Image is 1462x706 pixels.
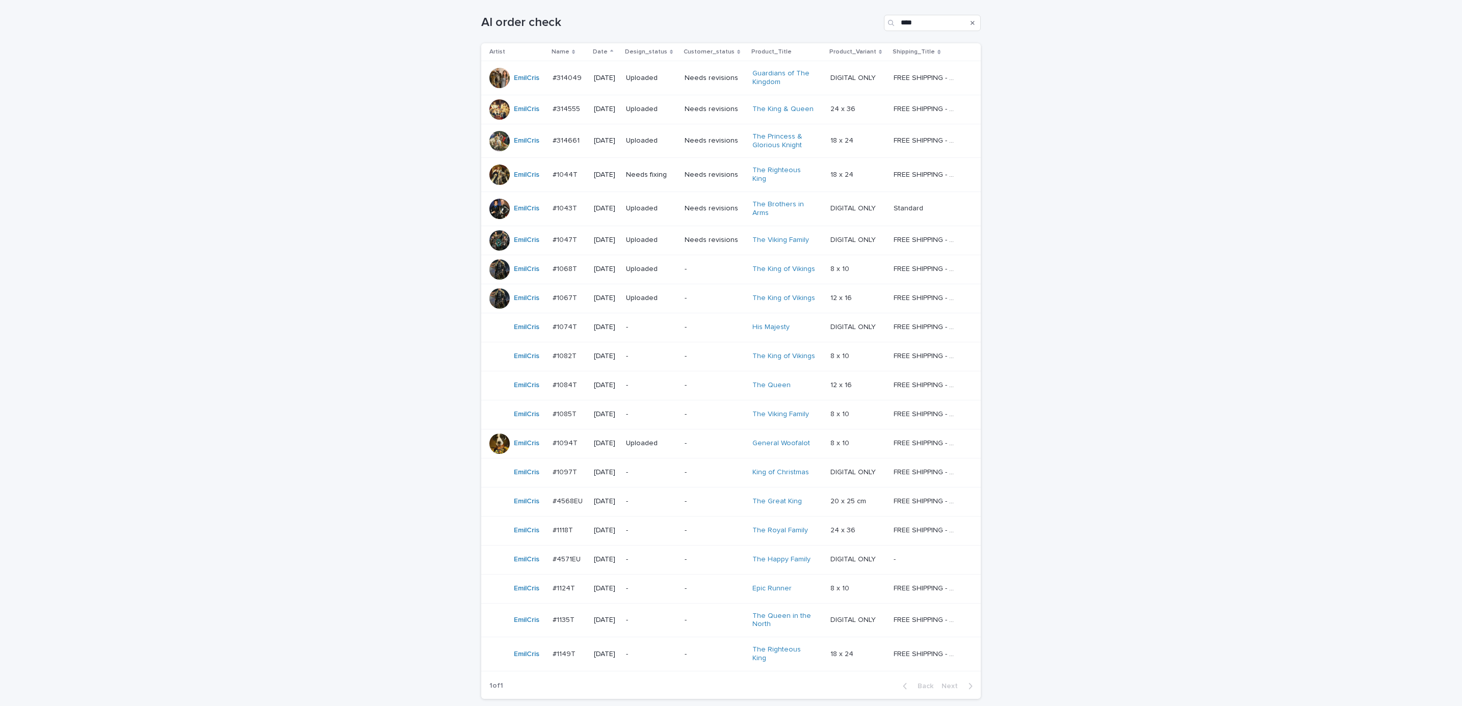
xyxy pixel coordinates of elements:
p: [DATE] [594,497,618,506]
a: EmilCris [514,468,539,477]
a: The Princess & Glorious Knight [752,132,816,150]
p: FREE SHIPPING - preview in 1-2 business days, after your approval delivery will take 5-10 b.d. [894,292,959,303]
a: The Queen [752,381,791,390]
a: EmilCris [514,352,539,361]
a: EmilCris [514,555,539,564]
p: - [685,497,744,506]
p: #1094T [553,437,580,448]
p: Uploaded [626,204,676,213]
p: Standard [894,202,925,213]
p: FREE SHIPPING - preview in 1-2 business days, after your approval delivery will take 5-10 b.d. [894,169,959,179]
p: DIGITAL ONLY [830,553,878,564]
p: Uploaded [626,265,676,274]
p: Customer_status [684,46,735,58]
p: - [685,294,744,303]
span: Next [942,683,964,690]
p: FREE SHIPPING - preview in 1-2 business days, after your approval delivery will take 5-10 b.d. [894,234,959,245]
p: - [685,616,744,624]
p: - [626,410,676,419]
a: The Great King [752,497,802,506]
p: FREE SHIPPING - preview in 1-2 business days, after your approval delivery will take 5-10 b.d. [894,582,959,593]
p: #1124T [553,582,577,593]
p: #314661 [553,134,582,145]
p: [DATE] [594,439,618,448]
tr: EmilCris #1149T#1149T [DATE]--The Righteous King 18 x 2418 x 24 FREE SHIPPING - preview in 1-2 bu... [481,637,981,671]
p: - [894,553,898,564]
p: Uploaded [626,439,676,448]
p: #1044T [553,169,580,179]
p: Artist [489,46,505,58]
a: The Queen in the North [752,612,816,629]
a: The Brothers in Arms [752,200,816,218]
p: [DATE] [594,74,618,83]
p: [DATE] [594,584,618,593]
tr: EmilCris #1094T#1094T [DATE]Uploaded-General Woofalot 8 x 108 x 10 FREE SHIPPING - preview in 1-2... [481,429,981,458]
p: FREE SHIPPING - preview in 1-2 business days, after your approval delivery will take 5-10 b.d. [894,524,959,535]
p: 8 x 10 [830,582,851,593]
a: The King of Vikings [752,294,815,303]
p: 8 x 10 [830,408,851,419]
input: Search [884,15,981,31]
tr: EmilCris #1124T#1124T [DATE]--Epic Runner 8 x 108 x 10 FREE SHIPPING - preview in 1-2 business da... [481,574,981,603]
p: Needs revisions [685,204,744,213]
p: - [626,555,676,564]
p: Shipping_Title [893,46,935,58]
button: Back [895,682,937,691]
tr: EmilCris #1044T#1044T [DATE]Needs fixingNeeds revisionsThe Righteous King 18 x 2418 x 24 FREE SHI... [481,158,981,192]
a: His Majesty [752,323,790,332]
p: DIGITAL ONLY [830,321,878,332]
p: #4571EU [553,553,583,564]
p: - [626,381,676,390]
a: EmilCris [514,137,539,145]
a: The Happy Family [752,555,811,564]
p: [DATE] [594,352,618,361]
p: FREE SHIPPING - preview in 1-2 business days, after your approval delivery will take 5-10 b.d. [894,466,959,477]
p: Name [552,46,569,58]
p: #1118T [553,524,575,535]
p: FREE SHIPPING - preview in 1-2 business days, after your approval delivery will take 5-10 b.d. [894,408,959,419]
p: #314555 [553,103,582,114]
a: The Royal Family [752,526,808,535]
p: Uploaded [626,74,676,83]
p: #1084T [553,379,579,390]
p: #1097T [553,466,579,477]
p: - [626,584,676,593]
p: - [685,439,744,448]
tr: EmilCris #1118T#1118T [DATE]--The Royal Family 24 x 3624 x 36 FREE SHIPPING - preview in 1-2 busi... [481,516,981,545]
p: - [626,468,676,477]
a: Epic Runner [752,584,792,593]
p: Needs revisions [685,74,744,83]
p: 20 x 25 cm [830,495,868,506]
p: Uploaded [626,236,676,245]
p: - [685,352,744,361]
a: EmilCris [514,171,539,179]
a: The Viking Family [752,236,809,245]
p: 8 x 10 [830,263,851,274]
p: [DATE] [594,323,618,332]
p: 1 of 1 [481,673,511,698]
tr: EmilCris #314555#314555 [DATE]UploadedNeeds revisionsThe King & Queen 24 x 3624 x 36 FREE SHIPPIN... [481,95,981,124]
p: - [626,352,676,361]
p: [DATE] [594,137,618,145]
p: FREE SHIPPING - preview in 1-2 business days, after your approval delivery will take 5-10 b.d. [894,321,959,332]
p: - [685,410,744,419]
p: #4568EU [553,495,585,506]
p: [DATE] [594,236,618,245]
p: #1047T [553,234,579,245]
p: FREE SHIPPING - preview in 1-2 business days, after your approval delivery will take 5-10 b.d. [894,350,959,361]
p: FREE SHIPPING - preview in 1-2 business days, after your approval delivery will take 5-10 b.d. [894,134,959,145]
tr: EmilCris #1043T#1043T [DATE]UploadedNeeds revisionsThe Brothers in Arms DIGITAL ONLYDIGITAL ONLY ... [481,192,981,226]
p: [DATE] [594,171,618,179]
p: [DATE] [594,294,618,303]
p: #1149T [553,648,578,659]
p: - [685,555,744,564]
p: - [626,526,676,535]
p: #314049 [553,72,584,83]
a: The King of Vikings [752,352,815,361]
a: EmilCris [514,410,539,419]
p: 18 x 24 [830,648,855,659]
p: 24 x 36 [830,524,857,535]
p: Uploaded [626,105,676,114]
p: Uploaded [626,294,676,303]
tr: EmilCris #1074T#1074T [DATE]--His Majesty DIGITAL ONLYDIGITAL ONLY FREE SHIPPING - preview in 1-2... [481,313,981,342]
